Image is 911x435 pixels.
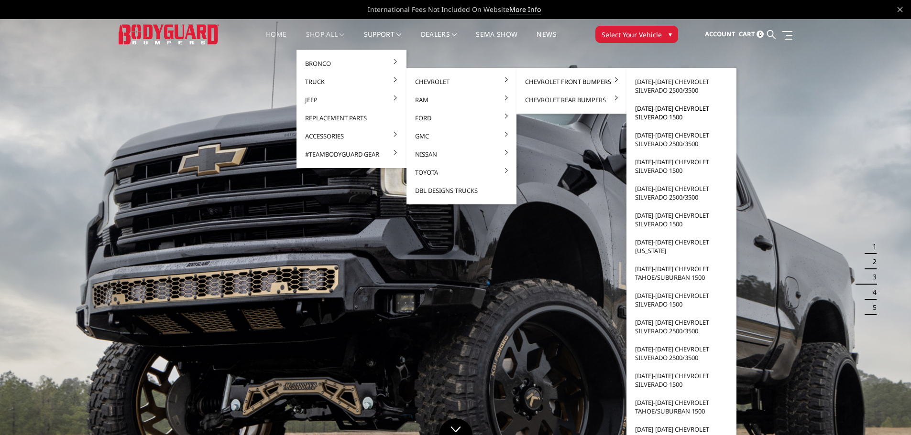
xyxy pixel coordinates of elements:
[421,31,457,50] a: Dealers
[630,367,733,393] a: [DATE]-[DATE] Chevrolet Silverado 1500
[705,21,735,47] a: Account
[867,285,877,300] button: 4 of 5
[410,127,513,145] a: GMC
[410,181,513,200] a: DBL Designs Trucks
[630,260,733,286] a: [DATE]-[DATE] Chevrolet Tahoe/Suburban 1500
[300,54,403,73] a: Bronco
[867,300,877,315] button: 5 of 5
[300,127,403,145] a: Accessories
[300,91,403,109] a: Jeep
[630,233,733,260] a: [DATE]-[DATE] Chevrolet [US_STATE]
[300,73,403,91] a: Truck
[757,31,764,38] span: 0
[867,269,877,285] button: 3 of 5
[364,31,402,50] a: Support
[630,126,733,153] a: [DATE]-[DATE] Chevrolet Silverado 2500/3500
[630,340,733,367] a: [DATE]-[DATE] Chevrolet Silverado 2500/3500
[410,91,513,109] a: Ram
[300,109,403,127] a: Replacement Parts
[537,31,556,50] a: News
[867,239,877,254] button: 1 of 5
[630,73,733,99] a: [DATE]-[DATE] Chevrolet Silverado 2500/3500
[705,30,735,38] span: Account
[630,153,733,180] a: [DATE]-[DATE] Chevrolet Silverado 1500
[630,206,733,233] a: [DATE]-[DATE] Chevrolet Silverado 1500
[266,31,286,50] a: Home
[520,91,623,109] a: Chevrolet Rear Bumpers
[509,5,541,14] a: More Info
[300,145,403,163] a: #TeamBodyguard Gear
[867,254,877,269] button: 2 of 5
[602,30,662,40] span: Select Your Vehicle
[630,286,733,313] a: [DATE]-[DATE] Chevrolet Silverado 1500
[739,30,755,38] span: Cart
[669,29,672,39] span: ▾
[520,73,623,91] a: Chevrolet Front Bumpers
[630,99,733,126] a: [DATE]-[DATE] Chevrolet Silverado 1500
[410,73,513,91] a: Chevrolet
[119,24,219,44] img: BODYGUARD BUMPERS
[630,393,733,420] a: [DATE]-[DATE] Chevrolet Tahoe/Suburban 1500
[739,21,764,47] a: Cart 0
[306,31,345,50] a: shop all
[410,145,513,163] a: Nissan
[410,163,513,181] a: Toyota
[630,180,733,206] a: [DATE]-[DATE] Chevrolet Silverado 2500/3500
[476,31,517,50] a: SEMA Show
[595,26,678,43] button: Select Your Vehicle
[410,109,513,127] a: Ford
[630,313,733,340] a: [DATE]-[DATE] Chevrolet Silverado 2500/3500
[439,418,472,435] a: Click to Down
